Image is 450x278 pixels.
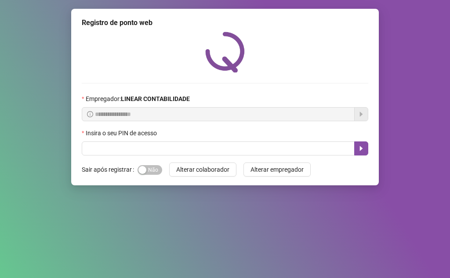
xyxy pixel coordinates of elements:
[176,165,229,174] span: Alterar colaborador
[358,145,365,152] span: caret-right
[86,94,190,104] span: Empregador :
[121,95,190,102] strong: LINEAR CONTABILIDADE
[82,128,163,138] label: Insira o seu PIN de acesso
[87,111,93,117] span: info-circle
[169,162,236,177] button: Alterar colaborador
[250,165,304,174] span: Alterar empregador
[82,162,138,177] label: Sair após registrar
[205,32,245,72] img: QRPoint
[82,18,368,28] div: Registro de ponto web
[243,162,311,177] button: Alterar empregador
